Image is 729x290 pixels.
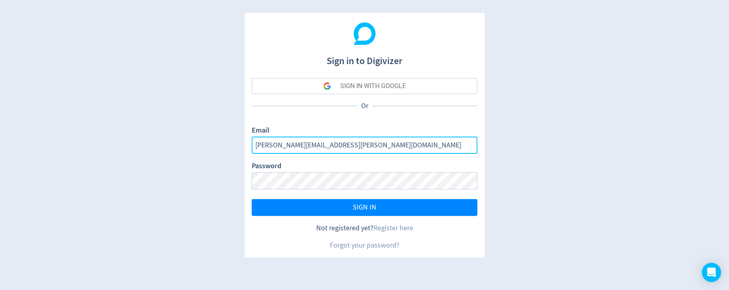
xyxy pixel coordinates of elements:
div: Open Intercom Messenger [702,263,721,282]
button: SIGN IN WITH GOOGLE [252,78,477,94]
div: Not registered yet? [252,223,477,233]
span: SIGN IN [353,204,376,211]
label: Email [252,125,269,137]
h1: Sign in to Digivizer [252,47,477,68]
a: Forgot your password? [330,241,400,250]
button: SIGN IN [252,199,477,216]
div: SIGN IN WITH GOOGLE [340,78,406,94]
label: Password [252,161,281,172]
img: Digivizer Logo [353,22,376,45]
p: Or [357,101,372,111]
a: Register here [374,224,413,233]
